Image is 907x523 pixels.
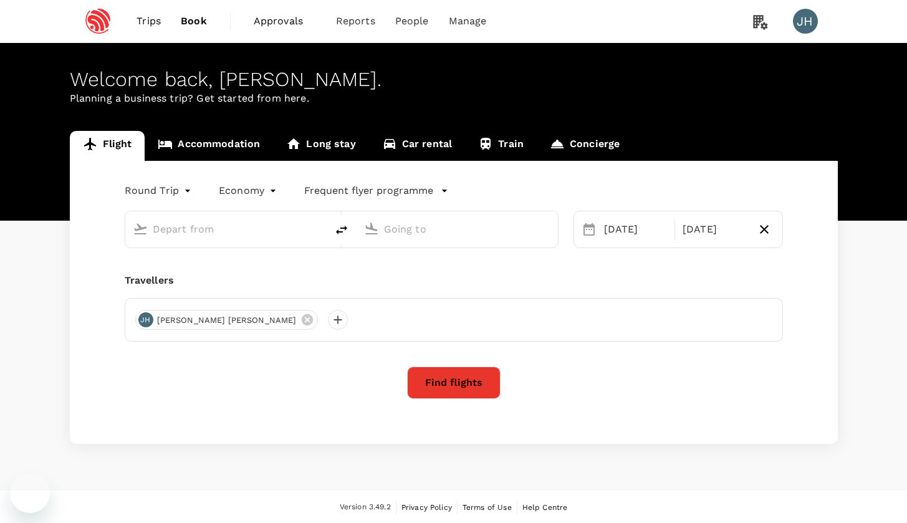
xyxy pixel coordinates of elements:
input: Going to [384,219,532,239]
span: Terms of Use [463,503,512,512]
div: Economy [219,181,279,201]
div: JH [138,312,153,327]
p: Frequent flyer programme [304,183,433,198]
button: Frequent flyer programme [304,183,448,198]
iframe: Button to launch messaging window [10,473,50,513]
span: People [395,14,429,29]
span: Manage [449,14,487,29]
span: Trips [137,14,161,29]
span: Book [181,14,207,29]
input: Depart from [153,219,300,239]
p: Planning a business trip? Get started from here. [70,91,838,106]
div: [DATE] [678,217,751,242]
div: [DATE] [599,217,673,242]
span: Privacy Policy [401,503,452,512]
button: Open [318,228,320,230]
div: Travellers [125,273,783,288]
a: Flight [70,131,145,161]
a: Accommodation [145,131,273,161]
a: Train [465,131,537,161]
span: Approvals [254,14,316,29]
button: Find flights [407,367,501,399]
span: Version 3.49.2 [340,501,391,514]
a: Long stay [273,131,368,161]
a: Concierge [537,131,633,161]
div: JH[PERSON_NAME] [PERSON_NAME] [135,310,318,330]
div: Round Trip [125,181,194,201]
button: Open [549,228,552,230]
a: Terms of Use [463,501,512,514]
button: delete [327,215,357,245]
a: Help Centre [522,501,568,514]
a: Car rental [369,131,466,161]
span: [PERSON_NAME] [PERSON_NAME] [150,314,304,327]
div: Welcome back , [PERSON_NAME] . [70,68,838,91]
a: Privacy Policy [401,501,452,514]
span: Help Centre [522,503,568,512]
span: Reports [336,14,375,29]
img: Espressif Systems Singapore Pte Ltd [70,7,127,35]
div: JH [793,9,818,34]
